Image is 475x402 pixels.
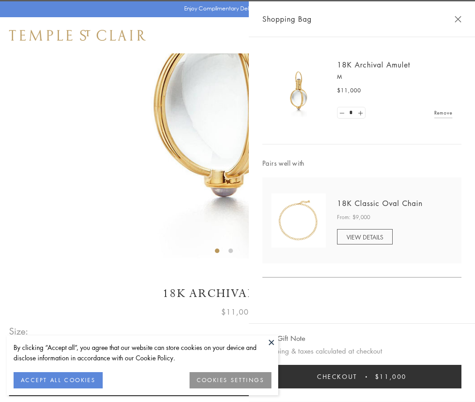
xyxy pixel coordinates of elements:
[262,158,461,168] span: Pairs well with
[347,233,383,241] span: VIEW DETAILS
[337,86,361,95] span: $11,000
[337,107,347,119] a: Set quantity to 0
[337,213,370,222] span: From: $9,000
[271,193,326,248] img: N88865-OV18
[356,107,365,119] a: Set quantity to 2
[190,372,271,388] button: COOKIES SETTINGS
[375,372,407,382] span: $11,000
[14,372,103,388] button: ACCEPT ALL COOKIES
[184,4,287,13] p: Enjoy Complimentary Delivery & Returns
[14,342,271,363] div: By clicking “Accept all”, you agree that our website can store cookies on your device and disclos...
[455,16,461,23] button: Close Shopping Bag
[262,345,461,357] p: Shipping & taxes calculated at checkout
[271,63,326,118] img: 18K Archival Amulet
[221,306,254,318] span: $11,000
[337,72,452,81] p: M
[262,333,305,344] button: Add Gift Note
[317,372,357,382] span: Checkout
[9,324,29,339] span: Size:
[262,13,312,25] span: Shopping Bag
[9,286,466,301] h1: 18K Archival Amulet
[262,365,461,388] button: Checkout $11,000
[337,198,423,208] a: 18K Classic Oval Chain
[337,60,410,70] a: 18K Archival Amulet
[337,229,393,244] a: VIEW DETAILS
[9,30,146,41] img: Temple St. Clair
[434,108,452,118] a: Remove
